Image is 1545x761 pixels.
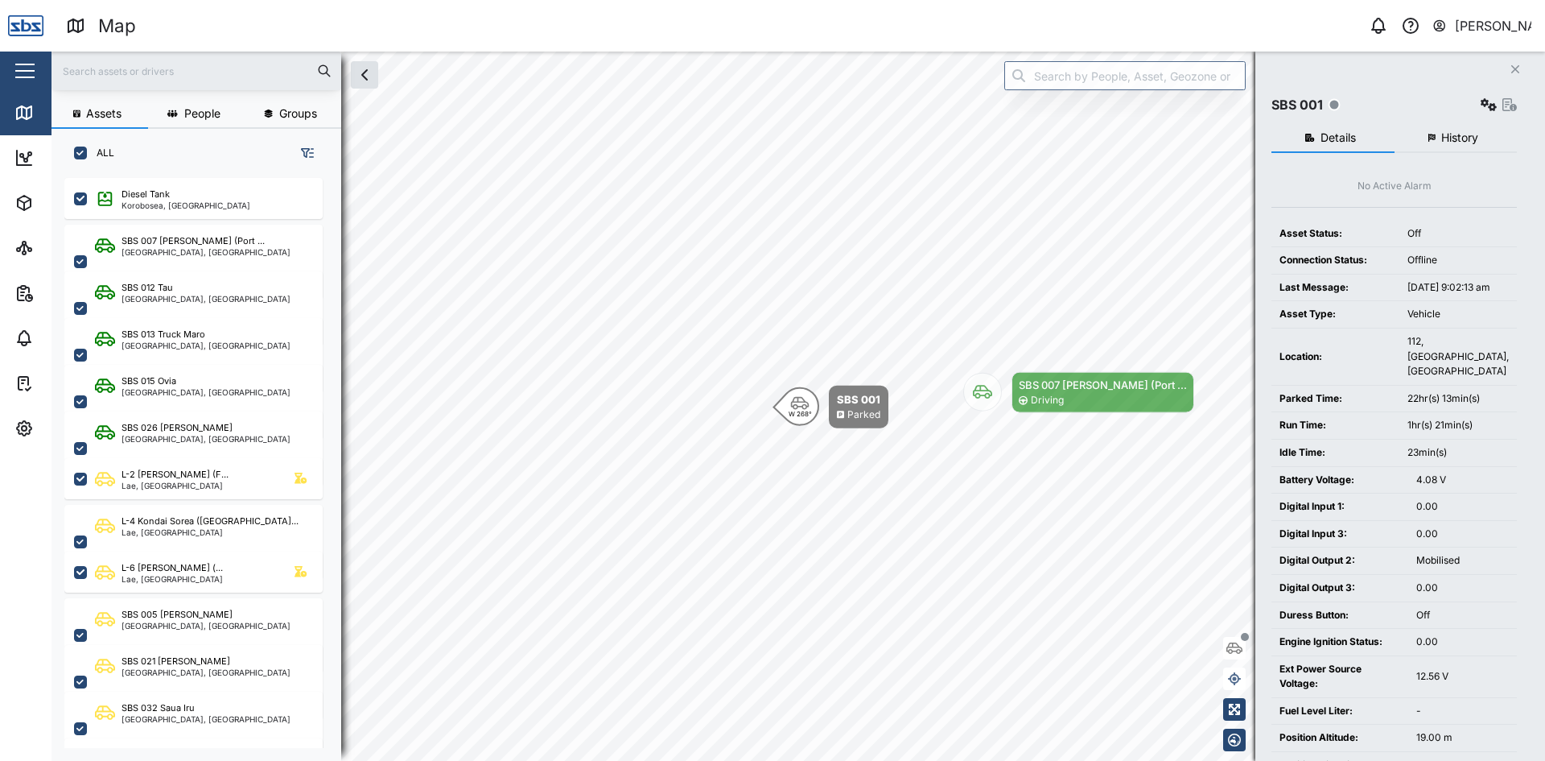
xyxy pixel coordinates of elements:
[1279,349,1391,365] div: Location:
[1416,581,1509,596] div: 0.00
[122,248,290,256] div: [GEOGRAPHIC_DATA], [GEOGRAPHIC_DATA]
[1407,418,1509,433] div: 1hr(s) 21min(s)
[98,12,136,40] div: Map
[1279,581,1400,596] div: Digital Output 3:
[122,515,299,528] div: L-4 Kondai Sorea ([GEOGRAPHIC_DATA]...
[42,104,78,122] div: Map
[1279,527,1400,542] div: Digital Input 3:
[122,668,290,676] div: [GEOGRAPHIC_DATA], [GEOGRAPHIC_DATA]
[1407,391,1509,407] div: 22hr(s) 13min(s)
[86,108,122,119] span: Assets
[122,715,290,723] div: [GEOGRAPHIC_DATA], [GEOGRAPHIC_DATA]
[1416,730,1509,746] div: 19.00 m
[1279,499,1400,515] div: Digital Input 1:
[1279,635,1400,650] div: Engine Ignition Status:
[1320,132,1356,143] span: Details
[1416,635,1509,650] div: 0.00
[122,341,290,349] div: [GEOGRAPHIC_DATA], [GEOGRAPHIC_DATA]
[1455,16,1532,36] div: [PERSON_NAME]
[1279,662,1400,692] div: Ext Power Source Voltage:
[61,59,332,83] input: Search assets or drivers
[122,388,290,396] div: [GEOGRAPHIC_DATA], [GEOGRAPHIC_DATA]
[1407,334,1509,379] div: 112, [GEOGRAPHIC_DATA], [GEOGRAPHIC_DATA]
[781,386,888,428] div: Map marker
[837,391,880,407] div: SBS 001
[122,421,233,435] div: SBS 026 [PERSON_NAME]
[1279,226,1391,242] div: Asset Status:
[42,329,92,347] div: Alarms
[1416,553,1509,569] div: Mobilised
[1416,527,1509,542] div: 0.00
[1279,253,1391,268] div: Connection Status:
[1031,393,1064,408] div: Driving
[51,52,1545,761] canvas: Map
[1279,418,1391,433] div: Run Time:
[1279,704,1400,719] div: Fuel Level Liter:
[122,561,223,575] div: L-6 [PERSON_NAME] (...
[42,239,80,257] div: Sites
[42,374,86,392] div: Tasks
[1279,391,1391,407] div: Parked Time:
[789,411,812,417] div: W 268°
[1279,473,1400,488] div: Battery Voltage:
[1279,280,1391,296] div: Last Message:
[122,468,229,482] div: L-2 [PERSON_NAME] (F...
[1407,280,1509,296] div: [DATE] 9:02:13 am
[1416,473,1509,488] div: 4.08 V
[1271,95,1323,115] div: SBS 001
[1279,608,1400,623] div: Duress Button:
[963,372,1194,413] div: Map marker
[1358,179,1432,194] div: No Active Alarm
[122,234,265,248] div: SBS 007 [PERSON_NAME] (Port ...
[1407,226,1509,242] div: Off
[122,701,195,715] div: SBS 032 Saua Iru
[122,528,299,536] div: Lae, [GEOGRAPHIC_DATA]
[122,188,170,201] div: Diesel Tank
[1004,61,1246,90] input: Search by People, Asset, Geozone or Place
[122,328,205,341] div: SBS 013 Truck Maro
[8,8,43,43] img: Main Logo
[42,284,97,302] div: Reports
[64,172,340,748] div: grid
[184,108,220,119] span: People
[42,149,114,167] div: Dashboard
[1407,307,1509,322] div: Vehicle
[42,194,92,212] div: Assets
[87,147,114,159] label: ALL
[122,374,176,388] div: SBS 015 Ovia
[1416,608,1509,623] div: Off
[1416,499,1509,515] div: 0.00
[122,608,233,622] div: SBS 005 [PERSON_NAME]
[42,420,99,437] div: Settings
[279,108,317,119] span: Groups
[122,655,230,668] div: SBS 021 [PERSON_NAME]
[122,482,229,490] div: Lae, [GEOGRAPHIC_DATA]
[1432,14,1532,37] button: [PERSON_NAME]
[847,407,880,423] div: Parked
[1019,377,1187,393] div: SBS 007 [PERSON_NAME] (Port ...
[122,281,173,295] div: SBS 012 Tau
[1441,132,1478,143] span: History
[1279,553,1400,569] div: Digital Output 2:
[1407,253,1509,268] div: Offline
[1279,445,1391,461] div: Idle Time:
[1416,669,1509,684] div: 12.56 V
[122,295,290,303] div: [GEOGRAPHIC_DATA], [GEOGRAPHIC_DATA]
[122,435,290,443] div: [GEOGRAPHIC_DATA], [GEOGRAPHIC_DATA]
[122,622,290,630] div: [GEOGRAPHIC_DATA], [GEOGRAPHIC_DATA]
[122,575,223,583] div: Lae, [GEOGRAPHIC_DATA]
[1279,730,1400,746] div: Position Altitude:
[1407,445,1509,461] div: 23min(s)
[122,201,250,209] div: Korobosea, [GEOGRAPHIC_DATA]
[1279,307,1391,322] div: Asset Type:
[1416,704,1509,719] div: -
